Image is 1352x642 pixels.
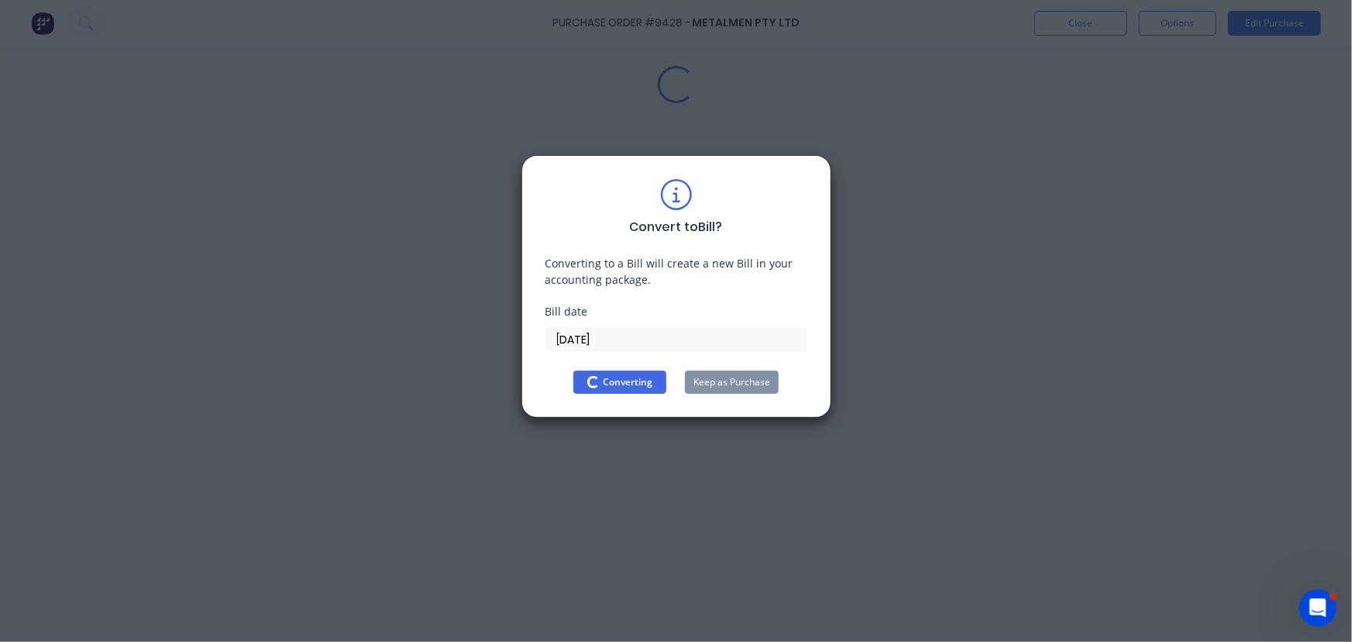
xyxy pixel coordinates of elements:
[685,371,779,394] button: Keep as Purchase
[545,255,807,288] div: Converting to a Bill will create a new Bill in your accounting package.
[604,375,653,389] span: Converting
[573,371,666,394] button: Converting
[630,218,723,236] div: Convert to Bill ?
[545,303,807,319] div: Bill date
[1299,589,1337,626] iframe: Intercom live chat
